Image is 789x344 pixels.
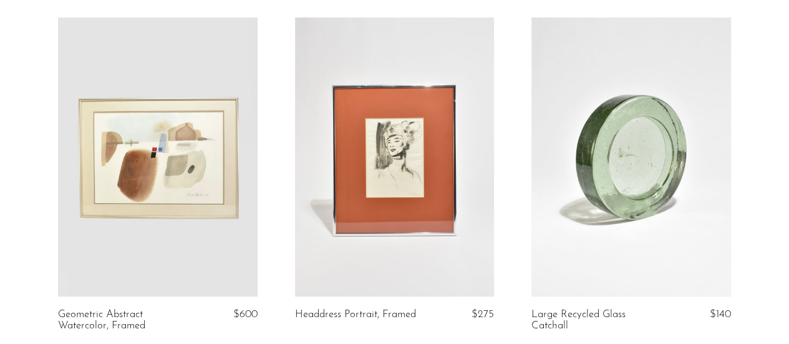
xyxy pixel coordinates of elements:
[472,309,494,320] span: $275
[233,309,258,320] span: $600
[531,309,664,332] a: Large Recycled Glass Catchall
[710,309,731,320] span: $140
[58,309,190,332] a: Geometric Abstract Watercolor, Framed
[295,309,416,320] a: Headdress Portrait, Framed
